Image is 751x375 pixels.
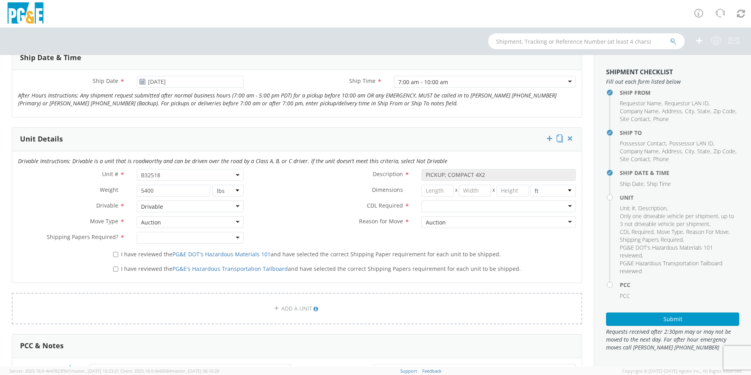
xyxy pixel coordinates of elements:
[488,33,685,49] input: Shipment, Tracking or Reference Number (at least 4 chars)
[686,228,730,236] li: ,
[662,147,682,155] span: Address
[620,180,644,187] span: Ship Date
[620,204,636,212] li: ,
[713,107,735,115] span: Zip Code
[697,107,711,115] li: ,
[400,368,417,374] a: Support
[373,170,403,178] span: Description
[620,228,654,235] span: CDL Required
[638,204,667,212] span: Description
[620,259,722,275] span: PG&E Hazardous Transportation Tailboard reviewed
[359,217,403,225] span: Reason for Move
[172,265,288,272] a: PG&E's Hazardous Transportation Tailboard
[620,155,651,163] li: ,
[6,2,45,26] img: pge-logo-06675f144f4cfa6a6814.png
[606,68,673,76] strong: Shipment Checklist
[669,140,714,147] li: ,
[653,155,669,163] span: Phone
[137,169,244,181] span: B32518
[620,115,651,123] li: ,
[620,155,650,163] span: Site Contact
[71,368,119,374] span: master, [DATE] 10:23:21
[620,244,713,259] span: PG&E DOT's Hazardous Materials 101 reviewed
[685,147,695,155] li: ,
[620,282,739,288] h4: PCC
[620,130,739,136] h4: Ship To
[172,250,271,258] a: PG&E DOT's Hazardous Materials 101
[20,342,64,350] h3: PCC & Notes
[620,115,650,123] span: Site Contact
[713,147,735,155] span: Zip Code
[685,147,694,155] span: City
[620,204,635,212] span: Unit #
[657,228,684,236] li: ,
[606,328,739,351] span: Requests received after 2:30pm may or may not be moved to the next day. For after hour emergency ...
[697,107,710,115] span: State
[697,147,711,155] li: ,
[620,236,684,244] li: ,
[620,140,666,147] span: Possessor Contact
[620,170,739,176] h4: Ship Date & Time
[620,140,667,147] li: ,
[620,107,660,115] li: ,
[304,365,355,373] span: Internal Notes Only
[18,92,557,107] i: After Hours Instructions: Any shipment request submitted after normal business hours (7:00 am - 5...
[620,244,737,259] li: ,
[662,107,683,115] li: ,
[367,202,403,209] span: CDL Required
[496,185,529,197] input: Height
[422,368,441,374] a: Feedback
[653,115,669,123] span: Phone
[398,78,448,86] div: 7:00 am - 10:00 am
[606,78,739,86] span: Fill out each form listed below
[491,185,496,197] span: X
[665,99,709,107] span: Requestor LAN ID
[620,180,645,188] li: ,
[141,219,161,226] div: Auction
[620,147,659,155] span: Company Name
[20,135,63,143] h3: Unit Details
[622,368,742,374] span: Copyright © [DATE]-[DATE] Agistix Inc., All Rights Reserved
[421,185,454,197] input: Length
[620,99,661,107] span: Requestor Name
[713,107,736,115] li: ,
[620,212,737,228] li: ,
[620,147,660,155] li: ,
[459,185,491,197] input: Width
[349,77,375,85] span: Ship Time
[620,236,683,243] span: Shipping Papers Required
[620,195,739,200] h4: Unit
[669,140,713,147] span: Possessor LAN ID
[665,99,710,107] li: ,
[685,107,695,115] li: ,
[113,267,118,272] input: I have reviewed thePG&E's Hazardous Transportation Tailboardand have selected the correct Shippin...
[657,228,683,235] span: Move Type
[100,186,118,193] span: Weight
[18,157,447,165] i: Drivable Instructions: Drivable is a unit that is roadworthy and can be driven over the road by a...
[647,180,671,187] span: Ship Time
[121,250,501,258] span: I have reviewed the and have selected the correct Shipping Paper requirement for each unit to be ...
[662,147,683,155] li: ,
[697,147,710,155] span: State
[12,293,582,324] a: ADD A UNIT
[93,77,118,85] span: Ship Date
[96,202,118,209] span: Drivable
[56,366,66,373] span: PCC
[620,107,659,115] span: Company Name
[141,171,239,179] span: B32518
[606,312,739,326] button: Submit
[686,228,729,235] span: Reason For Move
[141,203,163,211] div: Drivable
[685,107,694,115] span: City
[20,54,81,62] h3: Ship Date & Time
[113,252,118,257] input: I have reviewed thePG&E DOT's Hazardous Materials 101and have selected the correct Shipping Paper...
[372,186,403,193] span: Dimensions
[620,90,739,96] h4: Ship From
[47,233,118,241] span: Shipping Papers Required?
[171,368,219,374] span: master, [DATE] 08:10:29
[620,228,655,236] li: ,
[102,170,118,178] span: Unit #
[662,107,682,115] span: Address
[90,217,118,225] span: Move Type
[638,204,668,212] li: ,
